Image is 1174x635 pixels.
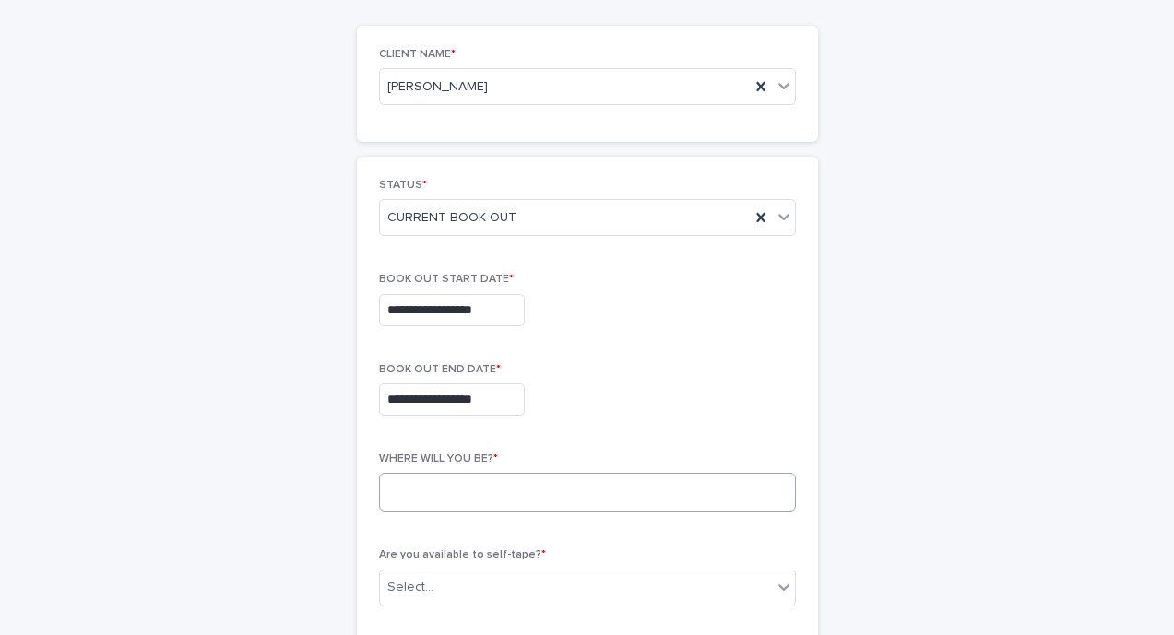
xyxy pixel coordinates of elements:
span: CURRENT BOOK OUT [387,208,516,228]
span: STATUS [379,180,427,191]
span: CLIENT NAME [379,49,456,60]
span: [PERSON_NAME] [387,77,488,97]
span: BOOK OUT END DATE [379,364,501,375]
span: WHERE WILL YOU BE? [379,453,498,464]
span: Are you available to self-tape? [379,549,546,560]
div: Select... [387,578,433,597]
span: BOOK OUT START DATE [379,274,514,285]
